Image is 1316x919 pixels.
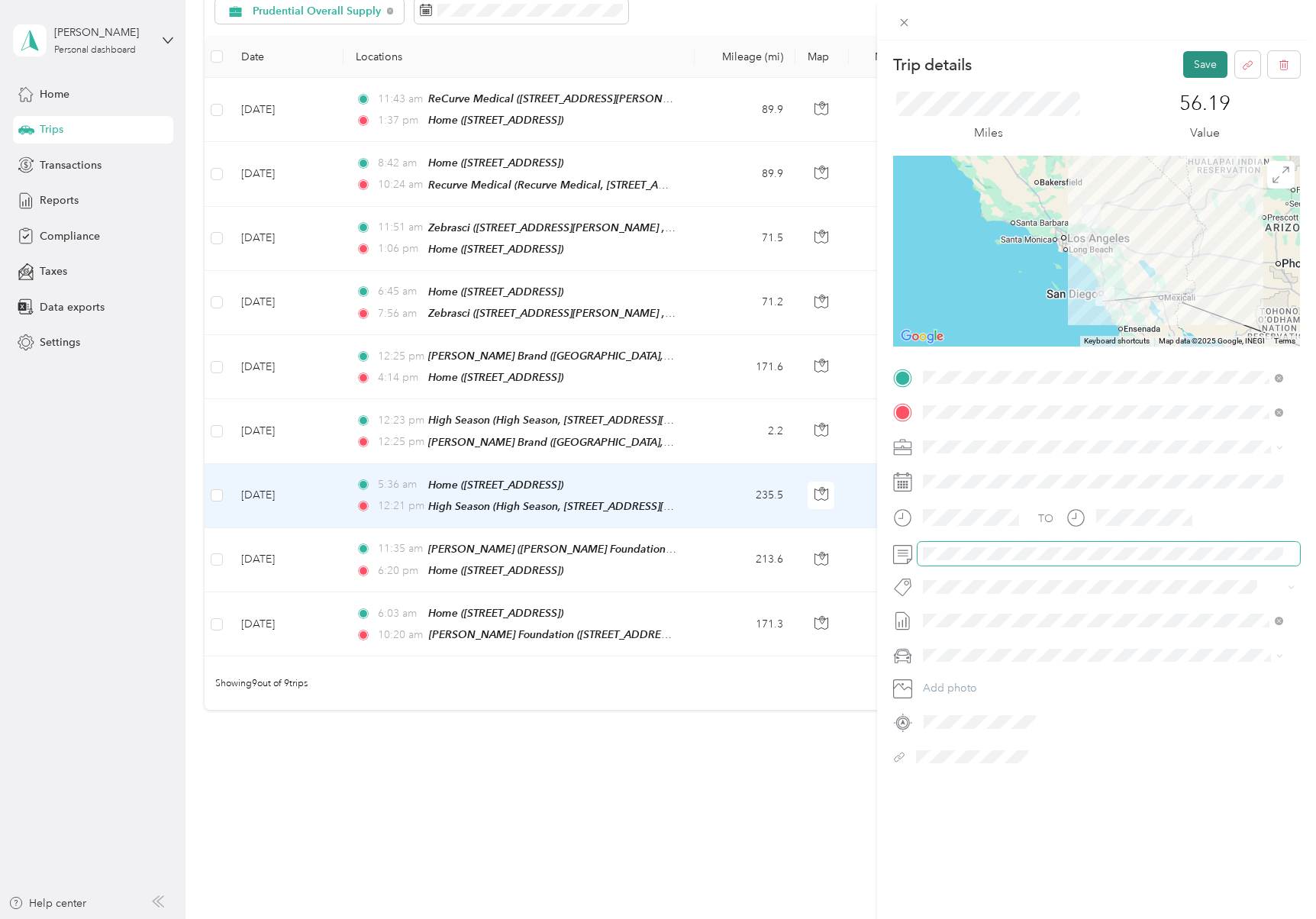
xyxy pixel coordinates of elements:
button: Add photo [918,678,1300,699]
p: Trip details [893,54,972,76]
span: Map data ©2025 Google, INEGI [1159,337,1265,345]
div: TO [1038,511,1053,527]
button: Save [1183,51,1227,78]
p: 56.19 [1179,92,1231,116]
p: Miles [974,124,1003,143]
a: Terms (opens in new tab) [1274,337,1295,345]
p: Value [1190,124,1220,143]
iframe: Everlance-gr Chat Button Frame [1231,834,1316,919]
img: Google [897,327,947,347]
a: Open this area in Google Maps (opens a new window) [897,327,947,347]
button: Keyboard shortcuts [1084,336,1150,347]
